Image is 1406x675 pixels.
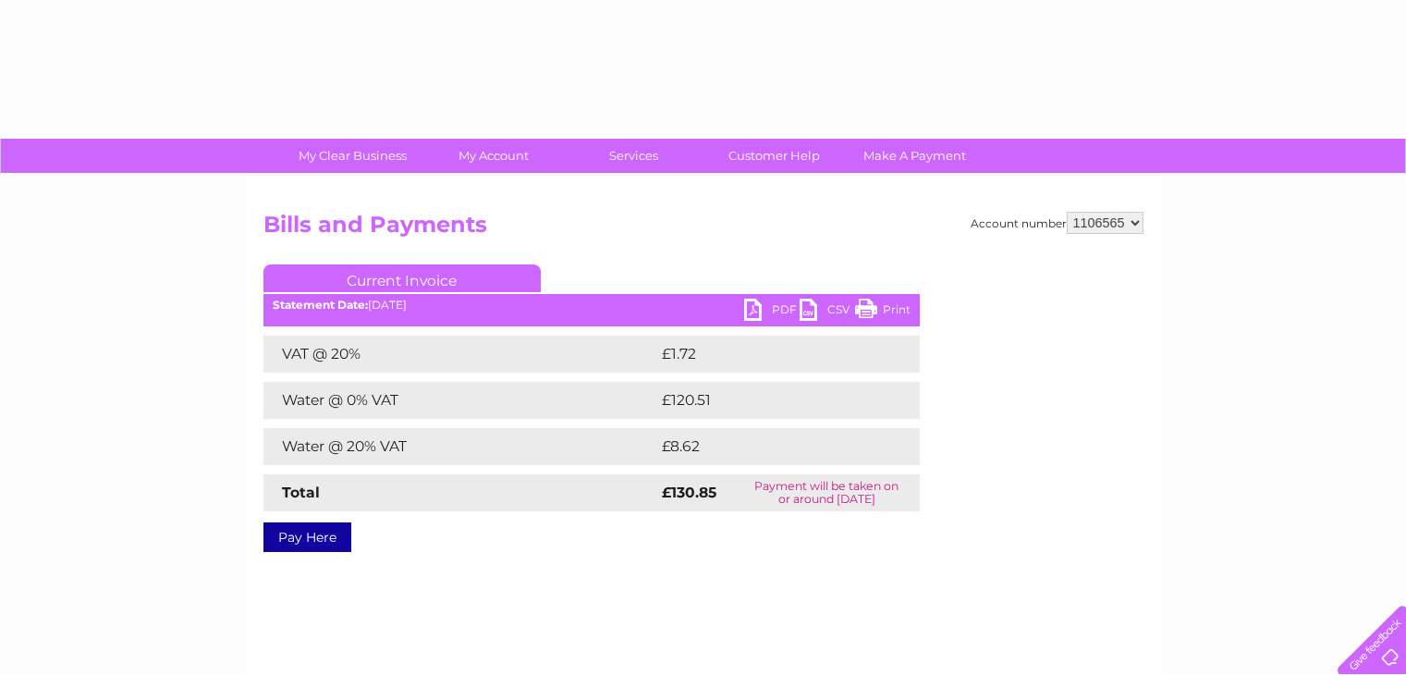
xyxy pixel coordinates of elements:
td: Water @ 20% VAT [263,428,657,465]
h2: Bills and Payments [263,212,1143,247]
strong: Total [282,484,320,501]
a: My Clear Business [276,139,429,173]
a: Pay Here [263,522,351,552]
a: Customer Help [698,139,850,173]
a: PDF [744,299,800,325]
strong: £130.85 [662,484,716,501]
a: Print [855,299,911,325]
div: [DATE] [263,299,920,312]
td: £1.72 [657,336,874,373]
a: My Account [417,139,569,173]
b: Statement Date: [273,298,368,312]
td: VAT @ 20% [263,336,657,373]
td: £120.51 [657,382,884,419]
td: £8.62 [657,428,876,465]
a: Current Invoice [263,264,541,292]
td: Payment will be taken on or around [DATE] [734,474,920,511]
a: Make A Payment [838,139,991,173]
div: Account number [971,212,1143,234]
a: CSV [800,299,855,325]
a: Services [557,139,710,173]
td: Water @ 0% VAT [263,382,657,419]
